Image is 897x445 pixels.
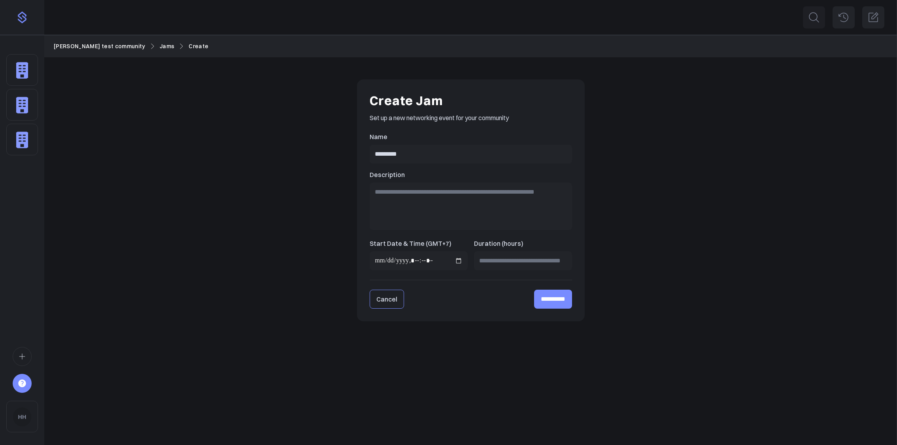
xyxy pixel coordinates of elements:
span: Start Date & Time (GMT+7) [370,239,451,247]
label: Name [370,132,572,141]
h1: Create Jam [370,92,572,110]
label: Duration (hours) [474,239,572,248]
img: default_company-f8efef40e46bb5c9bec7e5250ec8e346ba998c542c8e948b41fbc52213a8e794.png [13,96,31,115]
a: Cancel [370,290,404,309]
nav: Breadcrumb [54,42,888,51]
a: Create [189,42,208,51]
img: HH [13,407,31,426]
p: Set up a new networking event for your community [370,113,572,123]
a: [PERSON_NAME] test community [54,42,145,51]
img: purple-logo-18f04229334c5639164ff563510a1dba46e1211543e89c7069427642f6c28bac.png [16,11,28,24]
img: default_company-f8efef40e46bb5c9bec7e5250ec8e346ba998c542c8e948b41fbc52213a8e794.png [13,130,31,149]
img: default_company-f8efef40e46bb5c9bec7e5250ec8e346ba998c542c8e948b41fbc52213a8e794.png [13,61,31,80]
a: Jams [160,42,174,51]
label: Description [370,170,572,179]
